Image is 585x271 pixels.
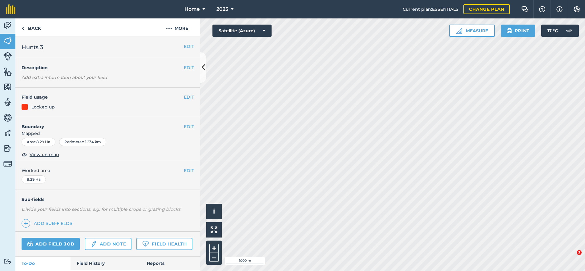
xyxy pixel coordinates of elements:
[3,52,12,61] img: svg+xml;base64,PD94bWwgdmVyc2lvbj0iMS4wIiBlbmNvZGluZz0idXRmLTgiPz4KPCEtLSBHZW5lcmF0b3I6IEFkb2JlIE...
[403,6,458,13] span: Current plan : ESSENTIALS
[15,117,184,130] h4: Boundary
[15,18,47,37] a: Back
[212,25,272,37] button: Satellite (Azure)
[22,206,180,212] em: Divide your fields into sections, e.g. for multiple crops or grazing blocks
[136,238,192,250] a: Field Health
[166,25,172,32] img: svg+xml;base64,PHN2ZyB4bWxucz0iaHR0cDovL3d3dy53My5vcmcvMjAwMC9zdmciIHdpZHRoPSIyMCIgaGVpZ2h0PSIyNC...
[463,4,510,14] a: Change plan
[573,6,580,12] img: A cog icon
[211,226,217,233] img: Four arrows, one pointing top left, one top right, one bottom right and the last bottom left
[184,94,194,100] button: EDIT
[209,244,219,253] button: +
[22,175,46,183] div: 8.29 Ha
[90,240,97,248] img: svg+xml;base64,PD94bWwgdmVyc2lvbj0iMS4wIiBlbmNvZGluZz0idXRmLTgiPz4KPCEtLSBHZW5lcmF0b3I6IEFkb2JlIE...
[3,67,12,76] img: svg+xml;base64,PHN2ZyB4bWxucz0iaHR0cDovL3d3dy53My5vcmcvMjAwMC9zdmciIHdpZHRoPSI1NiIgaGVpZ2h0PSI2MC...
[22,75,107,80] em: Add extra information about your field
[22,238,80,250] a: Add field job
[577,250,582,255] span: 3
[71,257,140,270] a: Field History
[3,159,12,168] img: svg+xml;base64,PD94bWwgdmVyc2lvbj0iMS4wIiBlbmNvZGluZz0idXRmLTgiPz4KPCEtLSBHZW5lcmF0b3I6IEFkb2JlIE...
[541,25,579,37] button: 17 °C
[3,258,12,264] img: svg+xml;base64,PD94bWwgdmVyc2lvbj0iMS4wIiBlbmNvZGluZz0idXRmLTgiPz4KPCEtLSBHZW5lcmF0b3I6IEFkb2JlIE...
[31,104,55,110] div: Locked up
[501,25,535,37] button: Print
[184,167,194,174] button: EDIT
[22,138,55,146] div: Area : 8.29 Ha
[456,28,462,34] img: Ruler icon
[556,6,563,13] img: svg+xml;base64,PHN2ZyB4bWxucz0iaHR0cDovL3d3dy53My5vcmcvMjAwMC9zdmciIHdpZHRoPSIxNyIgaGVpZ2h0PSIxNy...
[27,240,33,248] img: svg+xml;base64,PD94bWwgdmVyc2lvbj0iMS4wIiBlbmNvZGluZz0idXRmLTgiPz4KPCEtLSBHZW5lcmF0b3I6IEFkb2JlIE...
[547,25,558,37] span: 17 ° C
[85,238,131,250] a: Add note
[15,130,200,137] span: Mapped
[563,25,575,37] img: svg+xml;base64,PD94bWwgdmVyc2lvbj0iMS4wIiBlbmNvZGluZz0idXRmLTgiPz4KPCEtLSBHZW5lcmF0b3I6IEFkb2JlIE...
[206,204,222,219] button: i
[22,94,184,100] h4: Field usage
[184,6,200,13] span: Home
[216,6,228,13] span: 2025
[141,257,200,270] a: Reports
[521,6,529,12] img: Two speech bubbles overlapping with the left bubble in the forefront
[3,36,12,45] img: svg+xml;base64,PHN2ZyB4bWxucz0iaHR0cDovL3d3dy53My5vcmcvMjAwMC9zdmciIHdpZHRoPSI1NiIgaGVpZ2h0PSI2MC...
[184,64,194,71] button: EDIT
[3,98,12,107] img: svg+xml;base64,PD94bWwgdmVyc2lvbj0iMS4wIiBlbmNvZGluZz0idXRmLTgiPz4KPCEtLSBHZW5lcmF0b3I6IEFkb2JlIE...
[3,113,12,122] img: svg+xml;base64,PD94bWwgdmVyc2lvbj0iMS4wIiBlbmNvZGluZz0idXRmLTgiPz4KPCEtLSBHZW5lcmF0b3I6IEFkb2JlIE...
[449,25,495,37] button: Measure
[22,64,194,71] h4: Description
[564,250,579,265] iframe: Intercom live chat
[3,82,12,92] img: svg+xml;base64,PHN2ZyB4bWxucz0iaHR0cDovL3d3dy53My5vcmcvMjAwMC9zdmciIHdpZHRoPSI1NiIgaGVpZ2h0PSI2MC...
[184,123,194,130] button: EDIT
[22,25,24,32] img: svg+xml;base64,PHN2ZyB4bWxucz0iaHR0cDovL3d3dy53My5vcmcvMjAwMC9zdmciIHdpZHRoPSI5IiBoZWlnaHQ9IjI0Ii...
[209,253,219,262] button: –
[30,151,59,158] span: View on map
[6,4,15,14] img: fieldmargin Logo
[506,27,512,34] img: svg+xml;base64,PHN2ZyB4bWxucz0iaHR0cDovL3d3dy53My5vcmcvMjAwMC9zdmciIHdpZHRoPSIxOSIgaGVpZ2h0PSIyNC...
[3,128,12,138] img: svg+xml;base64,PD94bWwgdmVyc2lvbj0iMS4wIiBlbmNvZGluZz0idXRmLTgiPz4KPCEtLSBHZW5lcmF0b3I6IEFkb2JlIE...
[3,144,12,153] img: svg+xml;base64,PD94bWwgdmVyc2lvbj0iMS4wIiBlbmNvZGluZz0idXRmLTgiPz4KPCEtLSBHZW5lcmF0b3I6IEFkb2JlIE...
[3,21,12,30] img: svg+xml;base64,PD94bWwgdmVyc2lvbj0iMS4wIiBlbmNvZGluZz0idXRmLTgiPz4KPCEtLSBHZW5lcmF0b3I6IEFkb2JlIE...
[154,18,200,37] button: More
[184,43,194,50] button: EDIT
[22,151,59,158] button: View on map
[539,6,546,12] img: A question mark icon
[59,138,106,146] div: Perimeter : 1.234 km
[22,151,27,158] img: svg+xml;base64,PHN2ZyB4bWxucz0iaHR0cDovL3d3dy53My5vcmcvMjAwMC9zdmciIHdpZHRoPSIxOCIgaGVpZ2h0PSIyNC...
[213,207,215,215] span: i
[15,196,200,203] h4: Sub-fields
[24,220,28,227] img: svg+xml;base64,PHN2ZyB4bWxucz0iaHR0cDovL3d3dy53My5vcmcvMjAwMC9zdmciIHdpZHRoPSIxNCIgaGVpZ2h0PSIyNC...
[22,167,194,174] span: Worked area
[22,43,43,52] span: Hunts 3
[15,257,71,270] a: To-Do
[22,219,75,228] a: Add sub-fields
